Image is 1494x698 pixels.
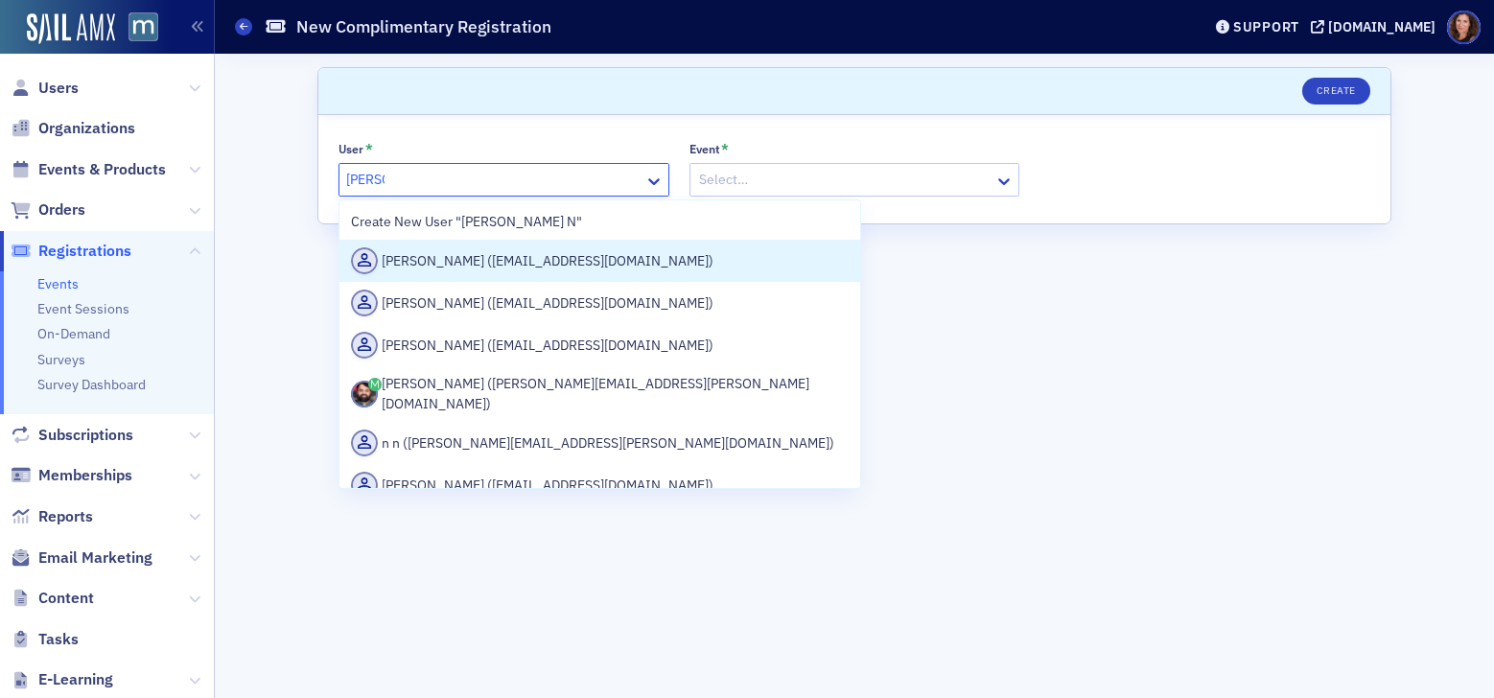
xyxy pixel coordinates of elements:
[37,275,79,292] a: Events
[11,118,135,139] a: Organizations
[11,425,133,446] a: Subscriptions
[11,629,79,650] a: Tasks
[338,142,363,156] div: User
[1233,18,1299,35] div: Support
[721,142,729,155] abbr: This field is required
[11,199,85,221] a: Orders
[1447,11,1481,44] span: Profile
[38,241,131,262] span: Registrations
[38,159,166,180] span: Events & Products
[11,669,113,690] a: E-Learning
[11,588,94,609] a: Content
[11,78,79,99] a: Users
[38,78,79,99] span: Users
[115,12,158,45] a: View Homepage
[296,15,551,38] h1: New Complimentary Registration
[27,13,115,44] img: SailAMX
[351,332,849,359] div: [PERSON_NAME] ([EMAIL_ADDRESS][DOMAIN_NAME])
[1311,20,1442,34] button: [DOMAIN_NAME]
[38,629,79,650] span: Tasks
[38,465,132,486] span: Memberships
[38,588,94,609] span: Content
[351,430,849,456] div: n n ([PERSON_NAME][EMAIL_ADDRESS][PERSON_NAME][DOMAIN_NAME])
[351,374,849,414] div: [PERSON_NAME] ([PERSON_NAME][EMAIL_ADDRESS][PERSON_NAME][DOMAIN_NAME])
[37,351,85,368] a: Surveys
[128,12,158,42] img: SailAMX
[37,300,129,317] a: Event Sessions
[37,325,110,342] a: On-Demand
[351,472,849,499] div: [PERSON_NAME] ([EMAIL_ADDRESS][DOMAIN_NAME])
[38,506,93,527] span: Reports
[38,425,133,446] span: Subscriptions
[1328,18,1436,35] div: [DOMAIN_NAME]
[689,142,720,156] div: Event
[38,547,152,569] span: Email Marketing
[11,506,93,527] a: Reports
[351,290,849,316] div: [PERSON_NAME] ([EMAIL_ADDRESS][DOMAIN_NAME])
[1302,78,1370,105] button: Create
[11,159,166,180] a: Events & Products
[11,241,131,262] a: Registrations
[351,212,849,232] div: Create New User "[PERSON_NAME] N"
[37,376,146,393] a: Survey Dashboard
[38,669,113,690] span: E-Learning
[11,465,132,486] a: Memberships
[38,118,135,139] span: Organizations
[365,142,373,155] abbr: This field is required
[38,199,85,221] span: Orders
[351,247,849,274] div: [PERSON_NAME] ([EMAIL_ADDRESS][DOMAIN_NAME])
[11,547,152,569] a: Email Marketing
